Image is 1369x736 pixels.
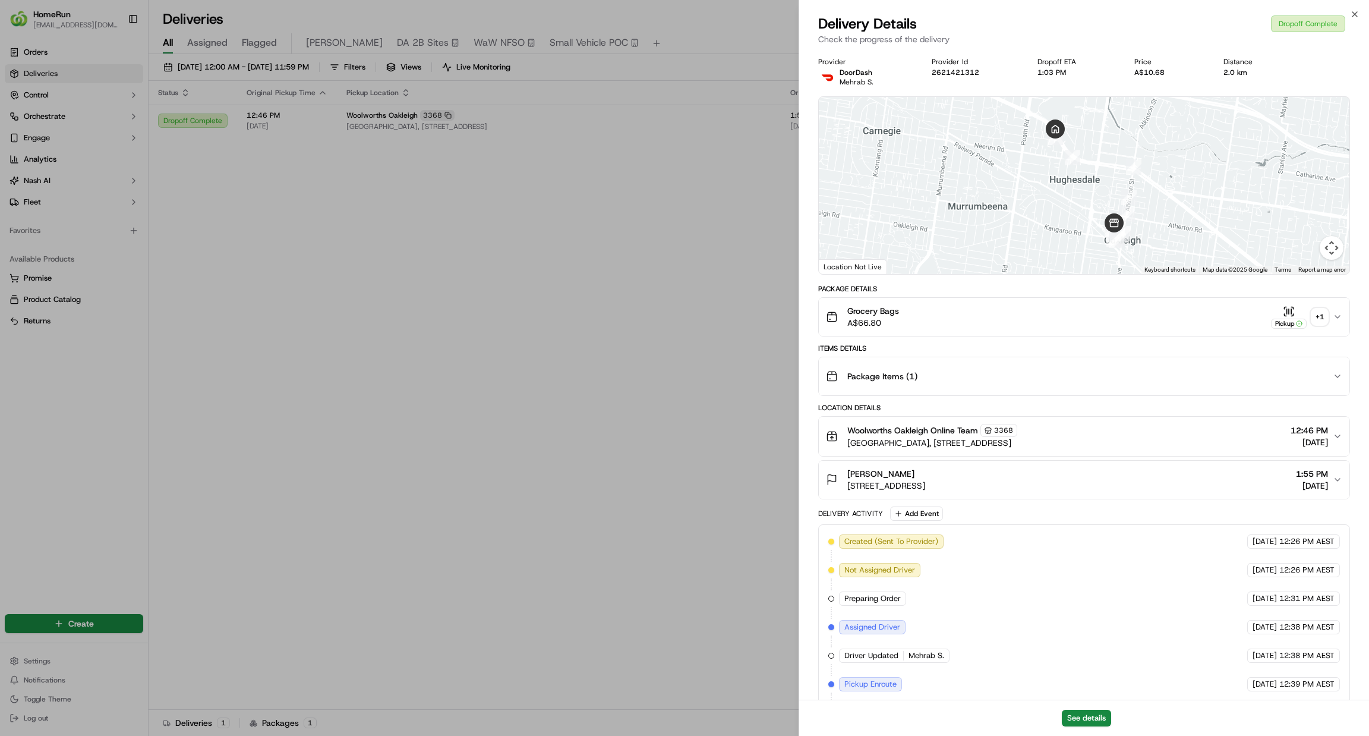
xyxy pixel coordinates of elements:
[840,77,873,87] span: Mehrab S.
[1037,57,1115,67] div: Dropoff ETA
[1291,424,1328,436] span: 12:46 PM
[932,57,1018,67] div: Provider Id
[1134,68,1204,77] div: A$10.68
[1144,266,1195,274] button: Keyboard shortcuts
[847,480,925,492] span: [STREET_ADDRESS]
[890,507,943,521] button: Add Event
[1115,226,1131,241] div: 8
[1311,309,1328,325] div: + 1
[847,468,914,480] span: [PERSON_NAME]
[847,305,899,317] span: Grocery Bags
[1279,679,1335,690] span: 12:39 PM AEST
[822,259,861,274] a: Open this area in Google Maps (opens a new window)
[1253,565,1277,575] span: [DATE]
[932,68,979,77] button: 2621421312
[1271,306,1307,329] button: Pickup
[819,298,1349,336] button: Grocery BagsA$66.80Pickup+1
[1065,150,1080,165] div: 10
[1279,565,1335,575] span: 12:26 PM AEST
[1253,593,1277,604] span: [DATE]
[844,536,938,547] span: Created (Sent To Provider)
[844,679,897,690] span: Pickup Enroute
[844,565,915,575] span: Not Assigned Driver
[818,403,1350,413] div: Location Details
[1037,68,1115,77] div: 1:03 PM
[1296,468,1328,480] span: 1:55 PM
[819,357,1349,395] button: Package Items (1)
[847,437,1017,449] span: [GEOGRAPHIC_DATA], [STREET_ADDRESS]
[819,417,1349,456] button: Woolworths Oakleigh Online Team3368[GEOGRAPHIC_DATA], [STREET_ADDRESS]12:46 PM[DATE]
[844,593,901,604] span: Preparing Order
[847,424,978,436] span: Woolworths Oakleigh Online Team
[1279,536,1335,547] span: 12:26 PM AEST
[909,650,944,661] span: Mehrab S.
[819,259,887,274] div: Location Not Live
[1279,650,1335,661] span: 12:38 PM AEST
[1126,159,1141,175] div: 1
[1253,622,1277,633] span: [DATE]
[847,370,917,382] span: Package Items ( 1 )
[818,68,837,87] img: doordash_logo_v2.png
[818,509,883,518] div: Delivery Activity
[1121,190,1137,205] div: 9
[818,33,1350,45] p: Check the progress of the delivery
[840,68,873,77] p: DoorDash
[844,650,898,661] span: Driver Updated
[1279,593,1335,604] span: 12:31 PM AEST
[1298,266,1346,273] a: Report a map error
[1119,206,1135,222] div: 2
[1253,679,1277,690] span: [DATE]
[847,317,899,329] span: A$66.80
[819,461,1349,499] button: [PERSON_NAME][STREET_ADDRESS]1:55 PM[DATE]
[844,622,900,633] span: Assigned Driver
[1253,536,1277,547] span: [DATE]
[822,259,861,274] img: Google
[1223,57,1292,67] div: Distance
[1271,319,1307,329] div: Pickup
[818,57,913,67] div: Provider
[994,426,1013,435] span: 3368
[1296,480,1328,492] span: [DATE]
[1253,650,1277,661] span: [DATE]
[1271,306,1328,329] button: Pickup+1
[818,344,1350,353] div: Items Details
[1062,710,1111,726] button: See details
[1203,266,1267,273] span: Map data ©2025 Google
[1279,622,1335,633] span: 12:38 PM AEST
[1134,57,1204,67] div: Price
[818,14,917,33] span: Delivery Details
[1109,232,1124,248] div: 7
[1320,236,1343,260] button: Map camera controls
[1275,266,1291,273] a: Terms (opens in new tab)
[1291,436,1328,448] span: [DATE]
[1223,68,1292,77] div: 2.0 km
[818,284,1350,294] div: Package Details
